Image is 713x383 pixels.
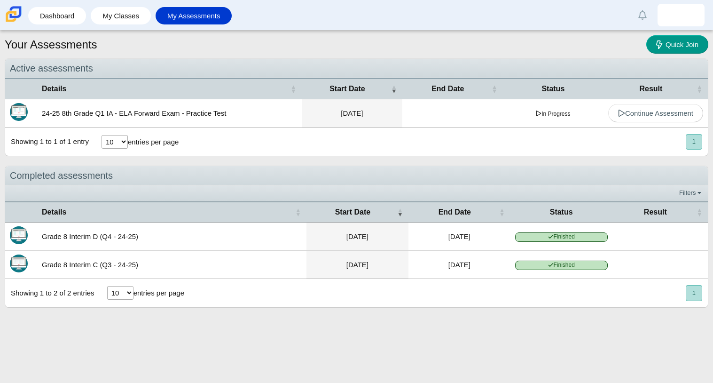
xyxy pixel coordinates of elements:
span: End Date : Activate to sort [492,79,497,99]
img: Itembank [10,103,28,121]
span: End Date [439,208,471,216]
div: Showing 1 to 1 of 1 entry [5,128,89,156]
span: Details : Activate to sort [290,79,296,99]
label: entries per page [133,289,184,297]
h1: Your Assessments [5,37,97,53]
a: Carmen School of Science & Technology [4,17,24,25]
span: Result [639,85,662,93]
time: Oct 30, 2024 at 10:24 AM [341,109,363,117]
span: Details : Activate to sort [295,202,301,222]
nav: pagination [685,285,702,301]
time: May 30, 2025 at 8:16 AM [448,232,470,240]
td: Grade 8 Interim D (Q4 - 24-25) [37,223,306,251]
a: Alerts [632,5,653,25]
div: Completed assessments [5,166,708,185]
a: Quick Join [646,35,708,54]
label: entries per page [128,138,179,146]
nav: pagination [685,134,702,150]
time: Mar 17, 2025 at 8:39 AM [346,261,368,269]
span: Status [541,85,564,93]
span: Details [42,85,66,93]
time: Mar 21, 2025 at 12:00 AM [448,261,470,269]
img: Carmen School of Science & Technology [4,4,24,24]
a: Continue Assessment [608,104,703,122]
a: My Assessments [160,7,227,24]
img: tyree.jackson.Wp5Nk8 [674,8,689,23]
td: Grade 8 Interim C (Q3 - 24-25) [37,251,306,279]
span: Continue Assessment [618,109,693,117]
td: 24-25 8th Grade Q1 IA - ELA Forward Exam - Practice Test [37,99,302,128]
button: 1 [686,134,702,150]
span: End Date : Activate to sort [499,202,505,222]
button: 1 [686,285,702,301]
a: Filters [677,188,705,198]
img: Itembank [10,255,28,272]
img: Itembank [10,226,28,244]
time: May 28, 2025 at 8:45 AM [346,232,368,240]
span: Start Date [329,85,365,93]
span: Start Date : Activate to remove sorting [397,202,403,222]
span: Quick Join [666,40,698,48]
span: Result [644,208,667,216]
div: Active assessments [5,59,708,78]
span: Start Date [335,208,371,216]
a: My Classes [95,7,146,24]
span: Result : Activate to sort [697,79,702,99]
span: End Date [431,85,464,93]
div: Showing 1 to 2 of 2 entries [5,279,94,307]
span: Finished [515,232,608,241]
span: In Progress [533,110,573,119]
a: Dashboard [33,7,81,24]
span: Finished [515,261,608,270]
span: Status [550,208,573,216]
span: Details [42,208,66,216]
a: tyree.jackson.Wp5Nk8 [658,4,705,26]
span: Start Date : Activate to remove sorting [391,79,397,99]
span: Result : Activate to sort [697,202,702,222]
